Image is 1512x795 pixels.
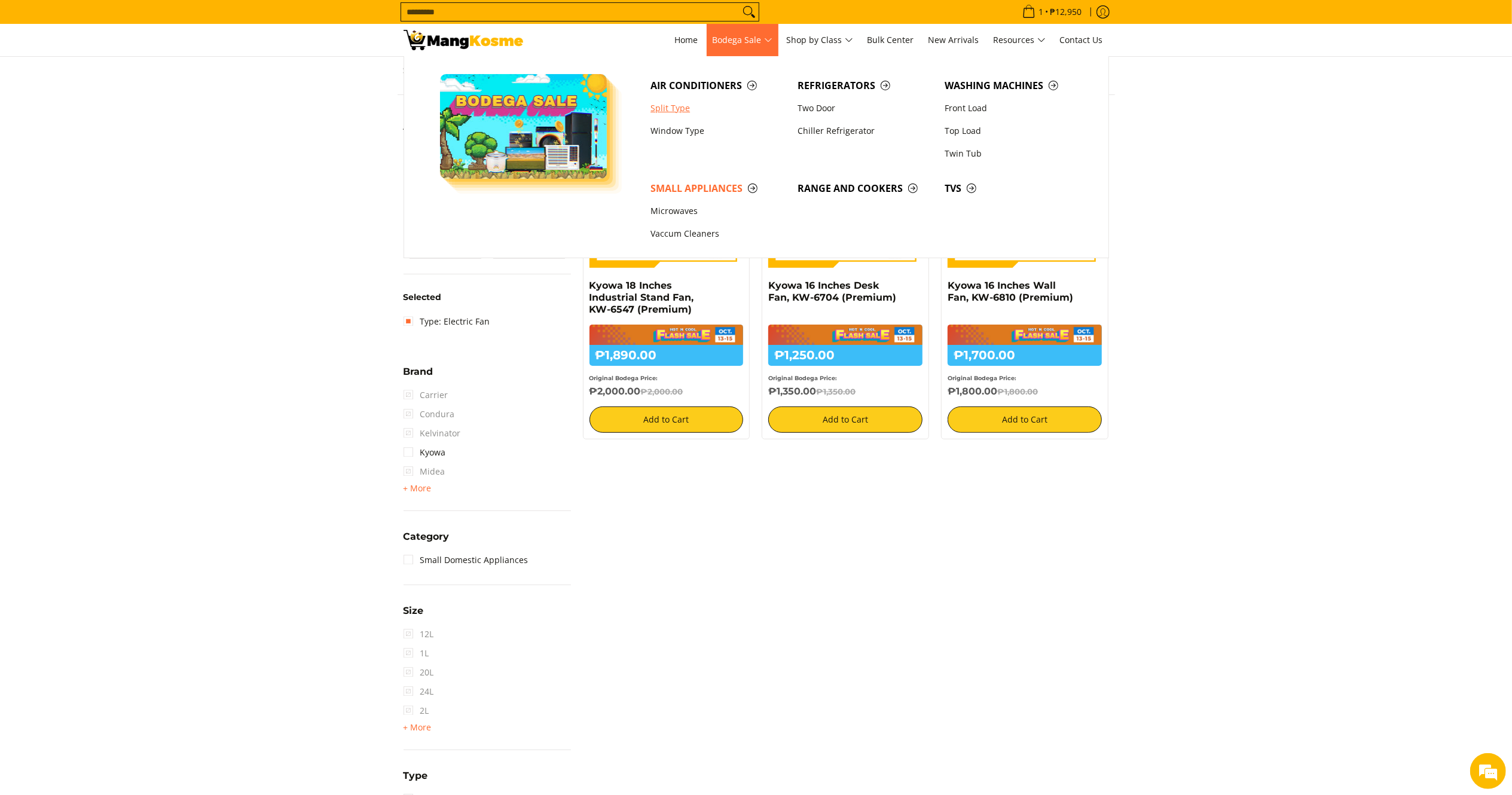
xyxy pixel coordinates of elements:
[404,771,428,790] summary: Open
[740,3,759,21] button: Search
[404,484,432,493] span: + More
[404,481,432,496] summary: Open
[404,443,446,462] a: Kyowa
[939,97,1086,120] a: Front Load
[404,312,490,331] a: Type: Electric Fan
[644,200,792,223] a: Microwaves
[816,387,856,396] del: ₱1,350.00
[939,120,1086,142] a: Top Load
[404,723,432,732] span: + More
[675,34,698,45] span: Home
[768,375,837,381] small: Original Bodega Price:
[945,78,1080,93] span: Washing Machines
[948,406,1102,433] button: Add to Cart
[644,97,792,120] a: Split Type
[69,151,165,271] span: We're online!
[535,24,1109,56] nav: Main Menu
[404,701,429,720] span: 2L
[948,386,1102,398] h6: ₱1,800.00
[994,33,1046,48] span: Resources
[440,74,607,179] img: Bodega Sale
[713,33,772,48] span: Bodega Sale
[404,386,448,405] span: Carrier
[404,30,523,50] img: Small Appliances l Mang Kosme: Home Appliances Warehouse Sale
[404,606,424,616] span: Size
[589,406,744,433] button: Add to Cart
[768,345,923,366] h6: ₱1,250.00
[923,24,985,56] a: New Arrivals
[644,177,792,200] a: Small Appliances
[669,24,704,56] a: Home
[768,280,896,303] a: Kyowa 16 Inches Desk Fan, KW-6704 (Premium)
[945,181,1080,196] span: TVs
[928,34,979,45] span: New Arrivals
[988,24,1052,56] a: Resources
[781,24,859,56] a: Shop by Class
[404,551,529,570] a: Small Domestic Appliances
[948,280,1073,303] a: Kyowa 16 Inches Wall Fan, KW-6810 (Premium)
[404,720,432,735] summary: Open
[589,386,744,398] h6: ₱2,000.00
[939,74,1086,97] a: Washing Machines
[404,367,433,377] span: Brand
[196,6,225,35] div: Minimize live chat window
[62,67,201,82] div: Chat with us now
[589,280,694,315] a: Kyowa 18 Inches Industrial Stand Fan, KW-6547 (Premium)
[404,292,571,303] h6: Selected
[1019,5,1086,19] span: •
[404,644,429,663] span: 1L
[707,24,778,56] a: Bodega Sale
[644,223,792,246] a: Vaccum Cleaners
[787,33,853,48] span: Shop by Class
[768,386,923,398] h6: ₱1,350.00
[948,345,1102,366] h6: ₱1,700.00
[404,367,433,386] summary: Open
[939,177,1086,200] a: TVs
[404,682,434,701] span: 24L
[792,97,939,120] a: Two Door
[650,78,786,93] span: Air Conditioners
[404,625,434,644] span: 12L
[404,462,445,481] span: Midea
[404,663,434,682] span: 20L
[404,771,428,781] span: Type
[939,142,1086,165] a: Twin Tub
[868,34,914,45] span: Bulk Center
[1060,34,1103,45] span: Contact Us
[404,405,455,424] span: Condura
[798,181,933,196] span: Range and Cookers
[792,74,939,97] a: Refrigerators
[1049,8,1084,16] span: ₱12,950
[650,181,786,196] span: Small Appliances
[589,345,744,366] h6: ₱1,890.00
[997,387,1038,396] del: ₱1,800.00
[1054,24,1109,56] a: Contact Us
[641,387,683,396] del: ₱2,000.00
[798,78,933,93] span: Refrigerators
[404,424,461,443] span: Kelvinator
[948,375,1016,381] small: Original Bodega Price:
[862,24,920,56] a: Bulk Center
[404,606,424,625] summary: Open
[1037,8,1046,16] span: 1
[792,120,939,142] a: Chiller Refrigerator
[589,375,658,381] small: Original Bodega Price:
[404,532,450,551] summary: Open
[404,532,450,542] span: Category
[644,120,792,142] a: Window Type
[644,74,792,97] a: Air Conditioners
[6,326,228,368] textarea: Type your message and hit 'Enter'
[768,406,923,433] button: Add to Cart
[792,177,939,200] a: Range and Cookers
